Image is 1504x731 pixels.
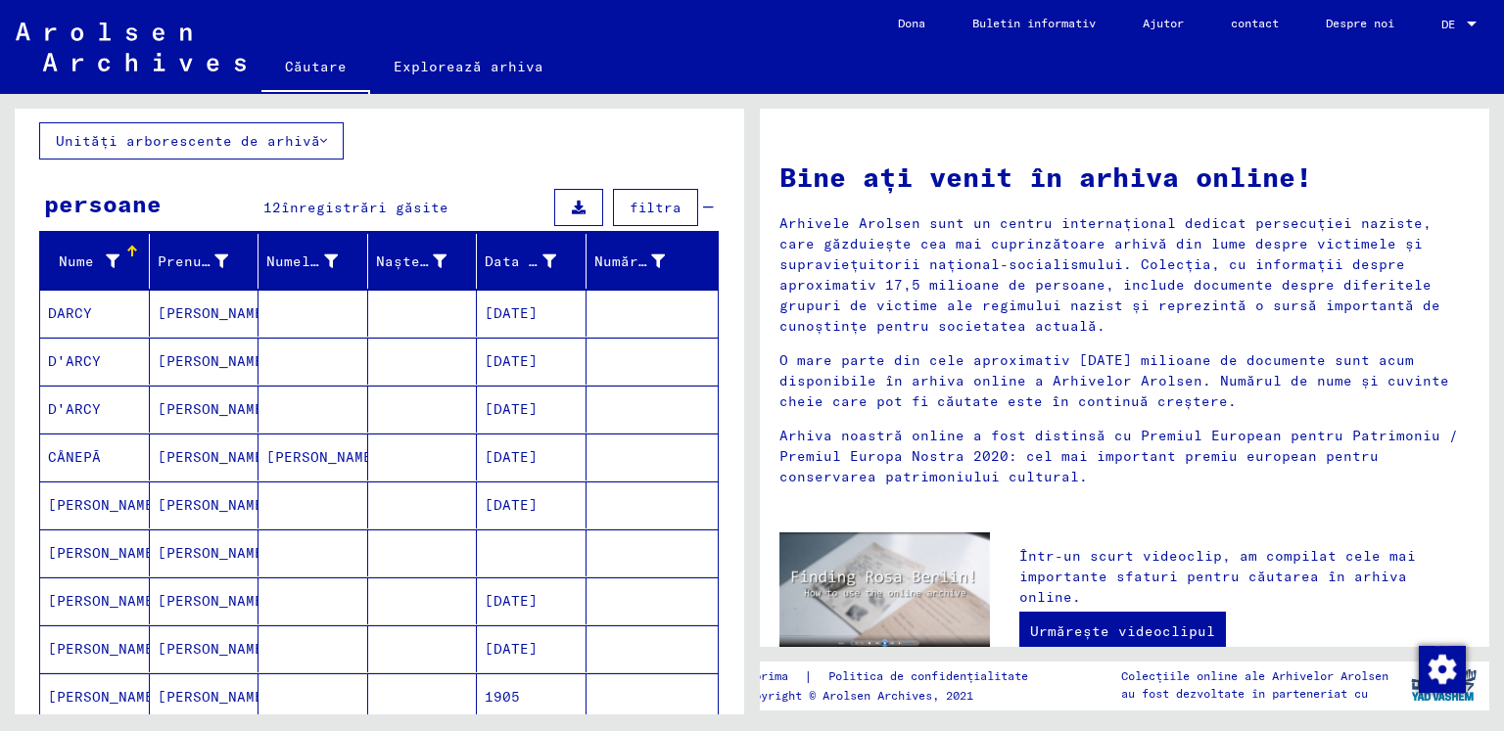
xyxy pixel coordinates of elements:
[485,496,538,514] font: [DATE]
[485,448,538,466] font: [DATE]
[813,666,1052,687] a: Politica de confidențialitate
[48,640,163,658] font: [PERSON_NAME]
[48,592,163,610] font: [PERSON_NAME]
[48,496,163,514] font: [PERSON_NAME]
[1121,686,1368,701] font: au fost dezvoltate în parteneriat cu
[158,640,272,658] font: [PERSON_NAME]
[485,352,538,370] font: [DATE]
[266,246,367,277] div: Numele de naștere
[779,160,1312,194] font: Bine ați venit în arhiva online!
[40,234,150,289] mat-header-cell: Nume
[613,189,698,226] button: filtra
[485,304,538,322] font: [DATE]
[158,252,219,270] font: Prenume
[1121,668,1388,683] font: Colecțiile online ale Arhivelor Arolsen
[370,43,567,90] a: Explorează arhiva
[285,58,347,75] font: Căutare
[48,304,92,322] font: DARCY
[158,544,272,562] font: [PERSON_NAME]
[1019,612,1226,651] a: Urmărește videoclipul
[16,23,246,71] img: Arolsen_neg.svg
[266,252,416,270] font: Numele de naștere
[485,400,538,418] font: [DATE]
[59,252,94,270] font: Nume
[630,199,681,216] font: filtra
[485,640,538,658] font: [DATE]
[261,43,370,94] a: Căutare
[48,544,163,562] font: [PERSON_NAME]
[1326,16,1394,30] font: Despre noi
[828,668,1028,683] font: Politica de confidențialitate
[376,246,477,277] div: Naştere
[48,688,163,706] font: [PERSON_NAME]
[263,199,281,216] font: 12
[594,246,695,277] div: Numărul prizonierului
[779,532,990,647] img: video.jpg
[477,234,587,289] mat-header-cell: Data de naștere
[1030,622,1215,640] font: Urmărește videoclipul
[740,668,788,683] font: imprima
[594,252,779,270] font: Numărul prizonierului
[1419,646,1466,693] img: Schimbarea consimțământului
[44,189,162,218] font: persoane
[485,246,586,277] div: Data de naștere
[376,252,438,270] font: Naştere
[1418,645,1465,692] div: Schimbarea consimțământului
[266,448,381,466] font: [PERSON_NAME]
[898,16,925,30] font: Dona
[1231,16,1279,30] font: contact
[258,234,368,289] mat-header-cell: Numele de naștere
[39,122,344,160] button: Unități arborescente de arhivă
[394,58,543,75] font: Explorează arhiva
[779,351,1449,410] font: O mare parte din cele aproximativ [DATE] milioane de documente sunt acum disponibile în arhiva on...
[158,400,272,418] font: [PERSON_NAME]
[485,592,538,610] font: [DATE]
[48,352,101,370] font: D'ARCY
[1441,17,1455,31] font: DE
[158,352,272,370] font: [PERSON_NAME]
[1143,16,1184,30] font: Ajutor
[158,304,272,322] font: [PERSON_NAME]
[368,234,478,289] mat-header-cell: Naştere
[158,592,272,610] font: [PERSON_NAME]
[158,246,258,277] div: Prenume
[158,688,272,706] font: [PERSON_NAME]
[56,132,320,150] font: Unități arborescente de arhivă
[779,427,1458,485] font: Arhiva noastră online a fost distinsă cu Premiul European pentru Patrimoniu / Premiul Europa Nost...
[158,496,272,514] font: [PERSON_NAME]
[485,688,520,706] font: 1905
[779,214,1440,335] font: Arhivele Arolsen sunt un centru internațional dedicat persecuției naziste, care găzduiește cea ma...
[48,448,101,466] font: CÂNEPĂ
[740,688,973,703] font: Copyright © Arolsen Archives, 2021
[804,667,813,685] font: |
[48,400,101,418] font: D'ARCY
[485,252,617,270] font: Data de naștere
[158,448,272,466] font: [PERSON_NAME]
[587,234,719,289] mat-header-cell: Numărul prizonierului
[150,234,259,289] mat-header-cell: Prenume
[1019,547,1416,606] font: Într-un scurt videoclip, am compilat cele mai importante sfaturi pentru căutarea în arhiva online.
[1407,661,1480,709] img: yv_logo.png
[740,666,804,687] a: imprima
[281,199,448,216] font: înregistrări găsite
[972,16,1096,30] font: Buletin informativ
[48,246,149,277] div: Nume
